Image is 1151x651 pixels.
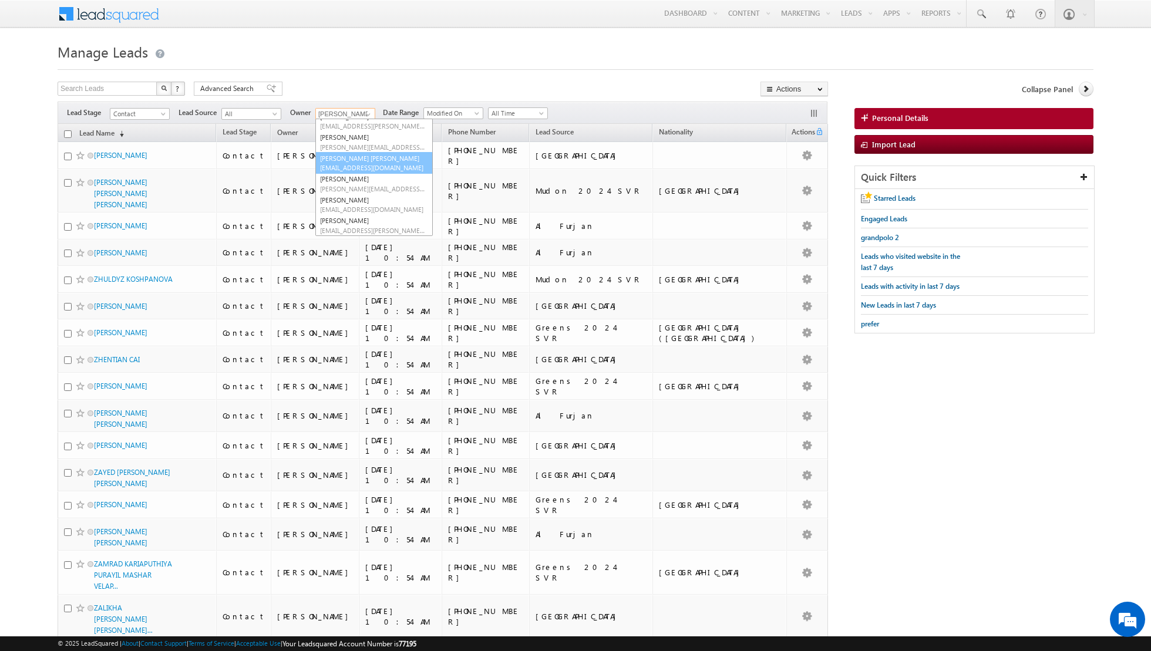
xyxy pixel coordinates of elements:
div: [GEOGRAPHIC_DATA] [536,440,647,451]
span: Your Leadsquared Account Number is [282,639,416,648]
div: [GEOGRAPHIC_DATA] [536,470,647,480]
span: Owner [277,128,298,137]
span: [PERSON_NAME][EMAIL_ADDRESS][PERSON_NAME][DOMAIN_NAME] [320,184,426,193]
span: Modified On [424,108,480,119]
div: [PERSON_NAME] [277,354,354,365]
a: [PERSON_NAME] [94,328,147,337]
span: Date Range [383,107,423,118]
span: Leads who visited website in the last 7 days [861,252,960,272]
a: ZHENTIAN CAI [94,355,140,364]
div: [PERSON_NAME] [277,567,354,578]
div: [DATE] 10:54 AM [365,405,436,426]
div: [PHONE_NUMBER] [448,180,524,201]
a: All [221,108,281,120]
span: Phone Number [448,127,496,136]
a: ZAYED [PERSON_NAME] [PERSON_NAME] [94,468,170,488]
a: Acceptable Use [236,639,281,647]
div: [DATE] 10:54 AM [365,494,436,515]
span: Leads with activity in last 7 days [861,282,960,291]
span: Engaged Leads [861,214,907,223]
div: Contact [223,354,265,365]
div: Al Furjan [536,247,647,258]
span: Manage Leads [58,42,148,61]
div: [GEOGRAPHIC_DATA] [536,611,647,622]
a: [PERSON_NAME] [94,500,147,509]
div: Contact [223,221,265,231]
a: [PERSON_NAME] [316,111,432,132]
div: [PHONE_NUMBER] [448,494,524,515]
div: [PERSON_NAME] [277,274,354,285]
div: [DATE] 10:54 AM [365,349,436,370]
a: [PERSON_NAME] [94,151,147,160]
div: Al Furjan [536,529,647,539]
a: [PERSON_NAME] [PERSON_NAME] [PERSON_NAME] [94,178,147,209]
div: [PHONE_NUMBER] [448,215,524,237]
a: All Time [488,107,548,119]
em: Start Chat [160,362,213,377]
div: Contact [223,410,265,421]
div: [PERSON_NAME] [277,410,354,421]
span: [PERSON_NAME][EMAIL_ADDRESS][DOMAIN_NAME] [320,143,426,151]
div: [PHONE_NUMBER] [448,145,524,166]
a: [PERSON_NAME] [94,302,147,311]
div: [PERSON_NAME] [277,529,354,539]
div: [PHONE_NUMBER] [448,562,524,583]
a: Lead Stage [217,126,262,141]
div: Greens 2024 SVR [536,322,647,343]
span: Lead Stage [67,107,110,118]
span: 77195 [399,639,416,648]
a: ZALIKHA [PERSON_NAME] [PERSON_NAME]... [94,603,153,635]
span: [EMAIL_ADDRESS][DOMAIN_NAME] [320,205,426,214]
div: Contact [223,247,265,258]
span: Advanced Search [200,83,257,94]
span: Lead Stage [223,127,257,136]
div: [PERSON_NAME] [277,185,354,196]
span: Lead Source [536,127,574,136]
div: Greens 2024 SVR [536,562,647,583]
a: Contact [110,108,170,120]
a: Nationality [653,126,699,141]
div: Al Furjan [536,221,647,231]
div: Contact [223,274,265,285]
a: [PERSON_NAME] [316,173,432,194]
div: Al Furjan [536,410,647,421]
a: Lead Name(sorted descending) [73,126,130,141]
div: [PHONE_NUMBER] [448,376,524,397]
span: © 2025 LeadSquared | | | | | [58,638,416,649]
div: Contact [223,440,265,451]
button: ? [171,82,185,96]
div: [GEOGRAPHIC_DATA] [659,381,781,392]
a: [PERSON_NAME] [316,215,432,236]
div: [PHONE_NUMBER] [448,269,524,290]
div: Contact [223,500,265,510]
a: [PERSON_NAME] [316,131,432,153]
div: [GEOGRAPHIC_DATA] ([GEOGRAPHIC_DATA]) [659,322,781,343]
textarea: Type your message and hit 'Enter' [15,109,214,352]
span: Lead Source [179,107,221,118]
div: [DATE] 10:54 AM [365,295,436,316]
div: [DATE] 10:54 AM [365,269,436,290]
img: d_60004797649_company_0_60004797649 [20,62,49,77]
a: Personal Details [854,108,1093,129]
div: [DATE] 10:54 AM [365,376,436,397]
input: Check all records [64,130,72,138]
div: [PERSON_NAME] [277,150,354,161]
div: [PHONE_NUMBER] [448,405,524,426]
div: [GEOGRAPHIC_DATA] [659,274,781,285]
div: [PERSON_NAME] [277,247,354,258]
div: Contact [223,381,265,392]
a: Contact Support [140,639,187,647]
img: Search [161,85,167,91]
a: [PERSON_NAME] [316,194,432,215]
span: [EMAIL_ADDRESS][PERSON_NAME][DOMAIN_NAME] [320,226,426,235]
div: [PHONE_NUMBER] [448,464,524,485]
span: Actions [787,126,815,141]
span: Import Lead [872,139,916,149]
div: [PHONE_NUMBER] [448,322,524,343]
span: Contact [110,109,166,119]
div: [GEOGRAPHIC_DATA] [659,185,781,196]
div: Contact [223,328,265,338]
div: [PHONE_NUMBER] [448,524,524,545]
div: Contact [223,301,265,311]
span: Personal Details [872,113,928,123]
